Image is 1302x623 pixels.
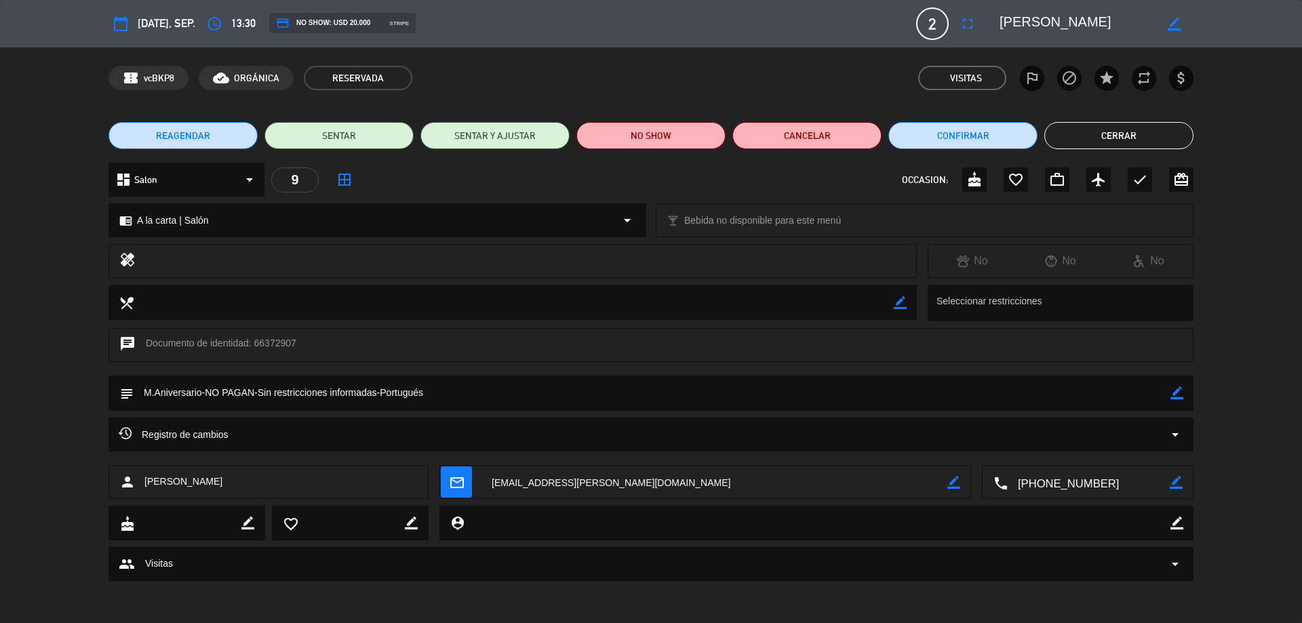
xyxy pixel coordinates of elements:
[137,213,209,228] span: A la carta | Salón
[271,167,319,193] div: 9
[1167,426,1183,443] i: arrow_drop_down
[119,214,132,227] i: chrome_reader_mode
[405,517,418,529] i: border_color
[119,474,136,490] i: person
[119,252,136,270] i: healing
[960,16,976,32] i: fullscreen
[336,172,353,188] i: border_all
[1017,252,1105,270] div: No
[138,14,195,33] span: [DATE], sep.
[449,475,464,489] i: mail_outline
[947,476,960,489] i: border_color
[993,475,1008,490] i: local_phone
[1132,172,1148,188] i: check
[108,328,1193,362] div: Documento de identidad: 66372907
[108,122,258,149] button: REAGENDAR
[667,214,679,227] i: local_bar
[1049,172,1065,188] i: work_outline
[1105,252,1193,270] div: No
[108,12,133,36] button: calendar_today
[928,252,1017,270] div: No
[576,122,726,149] button: NO SHOW
[213,70,229,86] i: cloud_done
[1170,386,1183,399] i: border_color
[144,71,174,86] span: vcBKP8
[955,12,980,36] button: fullscreen
[450,515,465,530] i: person_pin
[202,12,226,36] button: access_time
[264,122,414,149] button: SENTAR
[283,516,298,531] i: favorite_border
[144,474,222,489] span: [PERSON_NAME]
[894,296,907,309] i: border_color
[115,172,132,188] i: dashboard
[119,295,134,310] i: local_dining
[234,71,279,86] span: ORGÁNICA
[276,16,290,30] i: credit_card
[231,14,256,33] span: 13:30
[1173,172,1189,188] i: card_giftcard
[684,213,841,228] span: Bebida no disponible para este menú
[1008,172,1024,188] i: favorite_border
[113,16,129,32] i: calendar_today
[966,172,983,188] i: cake
[119,426,229,443] span: Registro de cambios
[123,70,139,86] span: confirmation_number
[1099,70,1115,86] i: star
[1061,70,1078,86] i: block
[134,172,157,188] span: Salon
[1167,556,1183,572] span: arrow_drop_down
[1136,70,1152,86] i: repeat
[304,66,412,90] span: RESERVADA
[119,516,134,531] i: cake
[1044,122,1193,149] button: Cerrar
[145,556,173,571] span: Visitas
[888,122,1038,149] button: Confirmar
[1168,18,1181,31] i: border_color
[420,122,570,149] button: SENTAR Y AJUSTAR
[1024,70,1040,86] i: outlined_flag
[732,122,882,149] button: Cancelar
[241,172,258,188] i: arrow_drop_down
[119,556,135,572] span: group
[119,336,136,355] i: chat
[1170,476,1183,489] i: border_color
[241,517,254,529] i: border_color
[619,212,635,228] i: arrow_drop_down
[902,172,948,188] span: OCCASION:
[119,386,134,401] i: subject
[1090,172,1107,188] i: airplanemode_active
[1173,70,1189,86] i: attach_money
[916,7,949,40] span: 2
[389,19,409,28] span: stripe
[1170,517,1183,529] i: border_color
[950,71,982,86] em: Visitas
[276,16,370,30] span: NO SHOW: USD 20.000
[156,129,210,143] span: REAGENDAR
[206,16,222,32] i: access_time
